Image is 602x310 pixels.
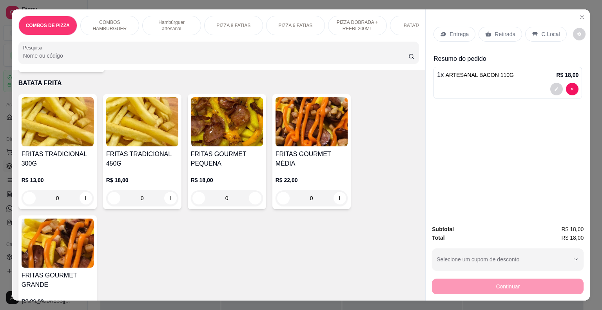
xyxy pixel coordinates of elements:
p: PIZZA 6 FATIAS [278,22,312,29]
img: product-image [276,97,348,146]
p: COMBOS DE PIZZA [26,22,70,29]
img: product-image [106,97,178,146]
p: COMBOS HAMBURGUER [87,19,132,32]
p: BATATA FRITA [18,78,419,88]
input: Pesquisa [23,52,408,60]
p: R$ 13,00 [22,176,94,184]
p: R$ 22,00 [276,176,348,184]
p: R$ 18,00 [191,176,263,184]
p: BATATA FRITA [404,22,435,29]
p: Resumo do pedido [433,54,582,64]
span: R$ 18,00 [561,225,584,233]
p: R$ 18,00 [556,71,578,79]
button: decrease-product-quantity [108,192,120,204]
p: 1 x [437,70,514,80]
p: R$ 18,00 [106,176,178,184]
h4: FRITAS GOURMET MÉDIA [276,150,348,168]
button: decrease-product-quantity [573,28,586,40]
strong: Subtotal [432,226,454,232]
button: decrease-product-quantity [550,83,563,95]
p: Entrega [450,30,469,38]
h4: FRITAS TRADICIONAL 450G [106,150,178,168]
button: increase-product-quantity [334,192,346,204]
p: PIZZA DOBRADA + REFRI 200ML [335,19,380,32]
button: decrease-product-quantity [192,192,205,204]
p: Retirada [495,30,515,38]
label: Pesquisa [23,44,45,51]
img: product-image [22,219,94,268]
button: increase-product-quantity [164,192,177,204]
button: increase-product-quantity [249,192,261,204]
h4: FRITAS TRADICIONAL 300G [22,150,94,168]
img: product-image [22,97,94,146]
img: product-image [191,97,263,146]
h4: FRITAS GOURMET GRANDE [22,271,94,290]
p: PIZZA 8 FATIAS [216,22,250,29]
span: R$ 18,00 [561,233,584,242]
button: Selecione um cupom de desconto [432,248,584,270]
button: decrease-product-quantity [277,192,290,204]
strong: Total [432,235,444,241]
h4: FRITAS GOURMET PEQUENA [191,150,263,168]
p: Hambúrguer artesanal [149,19,194,32]
button: increase-product-quantity [80,192,92,204]
p: R$ 26,00 [22,297,94,305]
button: decrease-product-quantity [23,192,36,204]
button: Close [576,11,588,24]
button: decrease-product-quantity [566,83,578,95]
p: C.Local [541,30,560,38]
span: ARTESANAL BACON 110G [446,72,514,78]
